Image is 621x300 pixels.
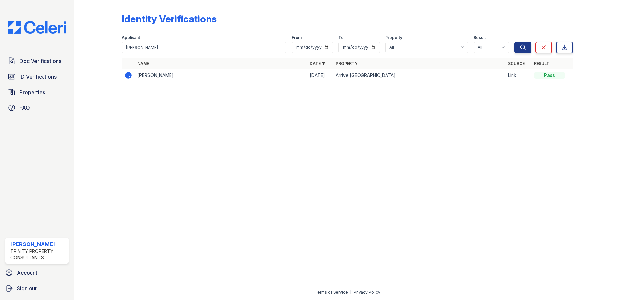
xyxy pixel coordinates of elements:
[333,69,506,82] td: Arrive [GEOGRAPHIC_DATA]
[19,88,45,96] span: Properties
[474,35,486,40] label: Result
[315,290,348,294] a: Terms of Service
[350,290,351,294] div: |
[19,104,30,112] span: FAQ
[534,72,565,79] div: Pass
[505,69,531,82] td: Link
[508,61,525,66] a: Source
[137,61,149,66] a: Name
[122,35,140,40] label: Applicant
[534,61,549,66] a: Result
[3,266,71,279] a: Account
[307,69,333,82] td: [DATE]
[17,269,37,277] span: Account
[3,282,71,295] a: Sign out
[5,55,69,68] a: Doc Verifications
[122,42,286,53] input: Search by name or phone number
[10,240,66,248] div: [PERSON_NAME]
[338,35,344,40] label: To
[5,70,69,83] a: ID Verifications
[17,284,37,292] span: Sign out
[19,73,57,81] span: ID Verifications
[3,21,71,34] img: CE_Logo_Blue-a8612792a0a2168367f1c8372b55b34899dd931a85d93a1a3d3e32e68fde9ad4.png
[10,248,66,261] div: Trinity Property Consultants
[5,86,69,99] a: Properties
[354,290,380,294] a: Privacy Policy
[385,35,402,40] label: Property
[135,69,307,82] td: [PERSON_NAME]
[310,61,325,66] a: Date ▼
[122,13,217,25] div: Identity Verifications
[292,35,302,40] label: From
[336,61,358,66] a: Property
[19,57,61,65] span: Doc Verifications
[5,101,69,114] a: FAQ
